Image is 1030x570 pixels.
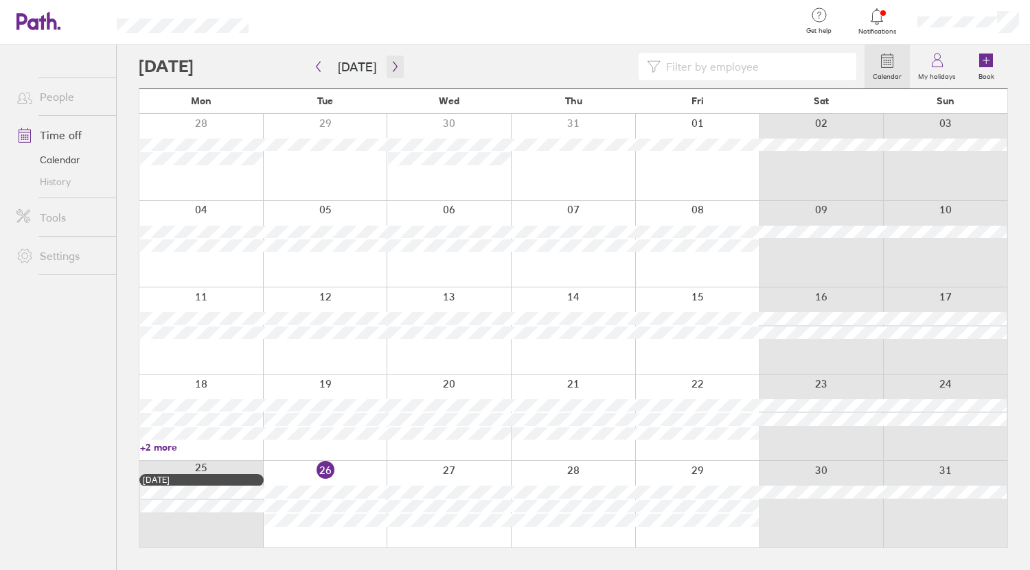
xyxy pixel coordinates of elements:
[814,95,829,106] span: Sat
[970,69,1003,81] label: Book
[691,95,704,106] span: Fri
[143,475,260,485] div: [DATE]
[855,27,900,36] span: Notifications
[327,56,387,78] button: [DATE]
[140,441,263,453] a: +2 more
[964,45,1008,88] a: Book
[910,45,964,88] a: My holidays
[865,45,910,88] a: Calendar
[5,242,116,270] a: Settings
[439,95,459,106] span: Wed
[797,27,841,35] span: Get help
[5,204,116,231] a: Tools
[5,171,116,193] a: History
[661,54,848,80] input: Filter by employee
[317,95,333,106] span: Tue
[855,7,900,36] a: Notifications
[565,95,582,106] span: Thu
[865,69,910,81] label: Calendar
[5,149,116,171] a: Calendar
[5,121,116,149] a: Time off
[937,95,954,106] span: Sun
[910,69,964,81] label: My holidays
[191,95,211,106] span: Mon
[5,83,116,110] a: People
